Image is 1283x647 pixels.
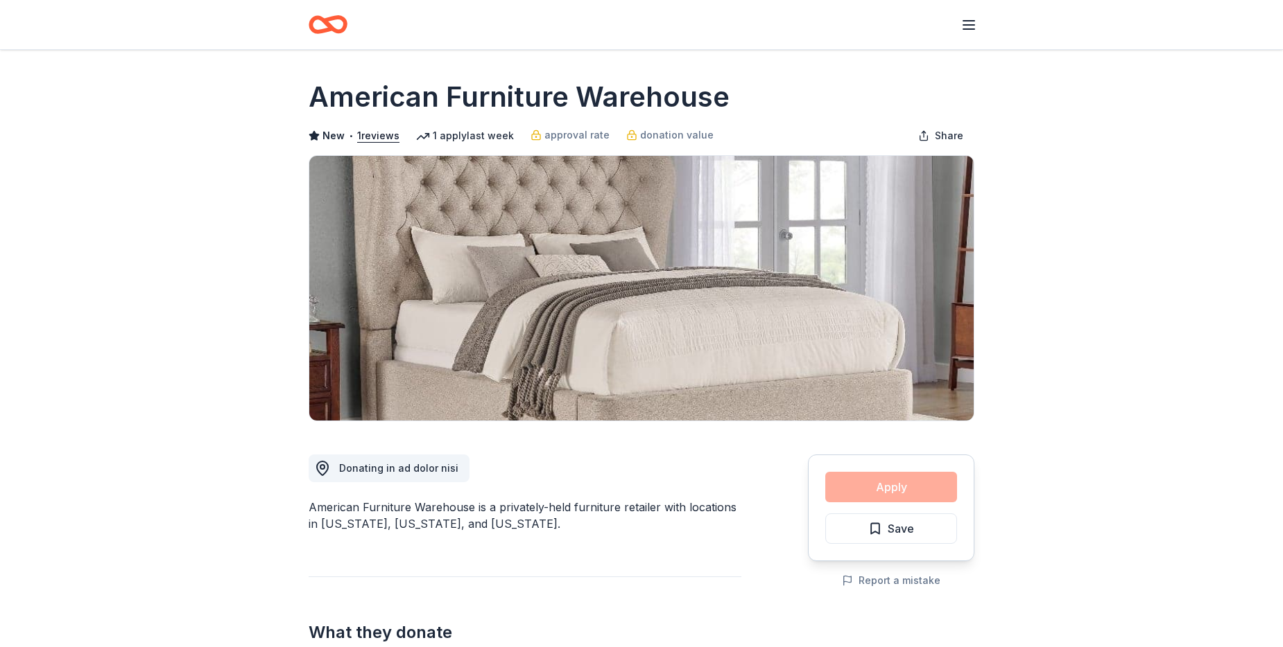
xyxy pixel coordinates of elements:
[544,127,610,143] span: approval rate
[888,520,914,538] span: Save
[349,130,354,141] span: •
[640,127,714,143] span: donation value
[309,156,974,420] img: Image for American Furniture Warehouse
[416,127,514,144] div: 1 apply last week
[339,462,458,474] span: Donating in ad dolor nisi
[935,127,963,144] span: Share
[626,127,714,143] a: donation value
[907,122,974,150] button: Share
[357,127,399,144] button: 1reviews
[531,127,610,143] a: approval rate
[842,572,940,589] button: Report a mistake
[322,127,345,144] span: New
[825,513,957,544] button: Save
[309,78,730,116] h1: American Furniture Warehouse
[309,8,347,41] a: Home
[309,499,741,532] div: American Furniture Warehouse is a privately-held furniture retailer with locations in [US_STATE],...
[309,621,741,644] h2: What they donate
